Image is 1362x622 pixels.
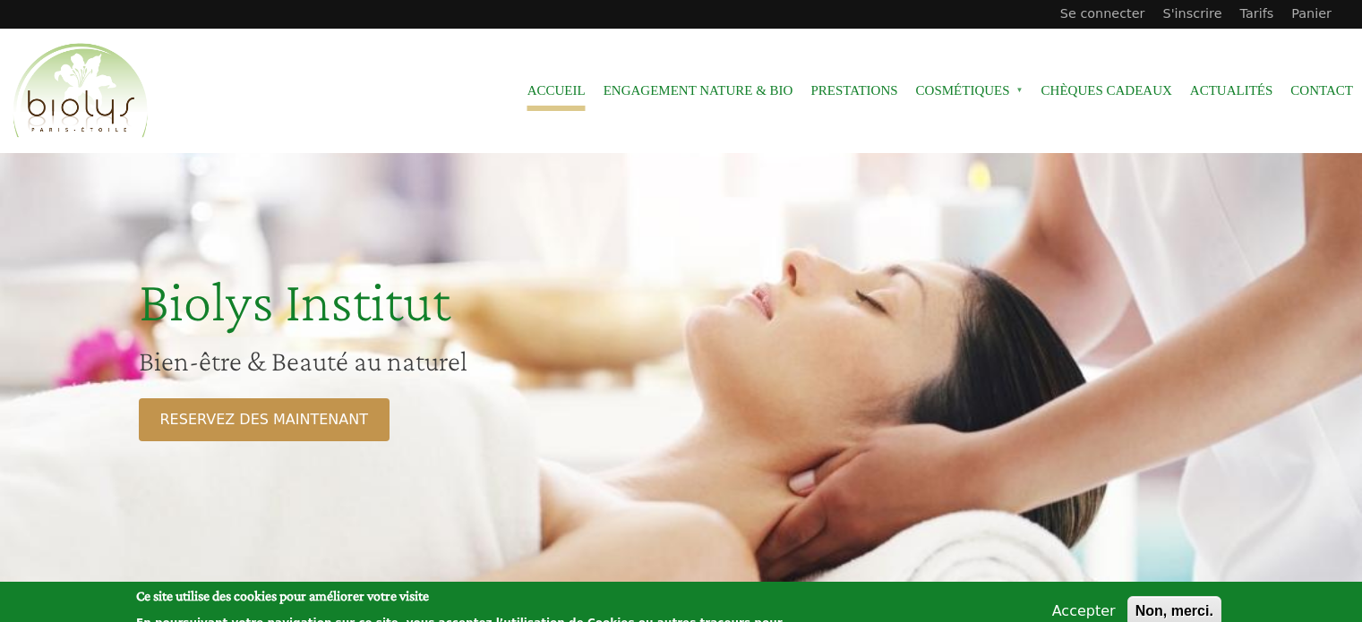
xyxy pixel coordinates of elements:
[139,398,390,441] a: RESERVEZ DES MAINTENANT
[139,344,844,378] h2: Bien-être & Beauté au naturel
[1190,71,1273,111] a: Actualités
[810,71,897,111] a: Prestations
[527,71,586,111] a: Accueil
[1016,87,1024,94] span: »
[136,586,790,606] h2: Ce site utilise des cookies pour améliorer votre visite
[1045,601,1123,622] button: Accepter
[9,40,152,142] img: Accueil
[1290,71,1353,111] a: Contact
[604,71,793,111] a: Engagement Nature & Bio
[916,71,1024,111] span: Cosmétiques
[1041,71,1172,111] a: Chèques cadeaux
[139,269,450,333] span: Biolys Institut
